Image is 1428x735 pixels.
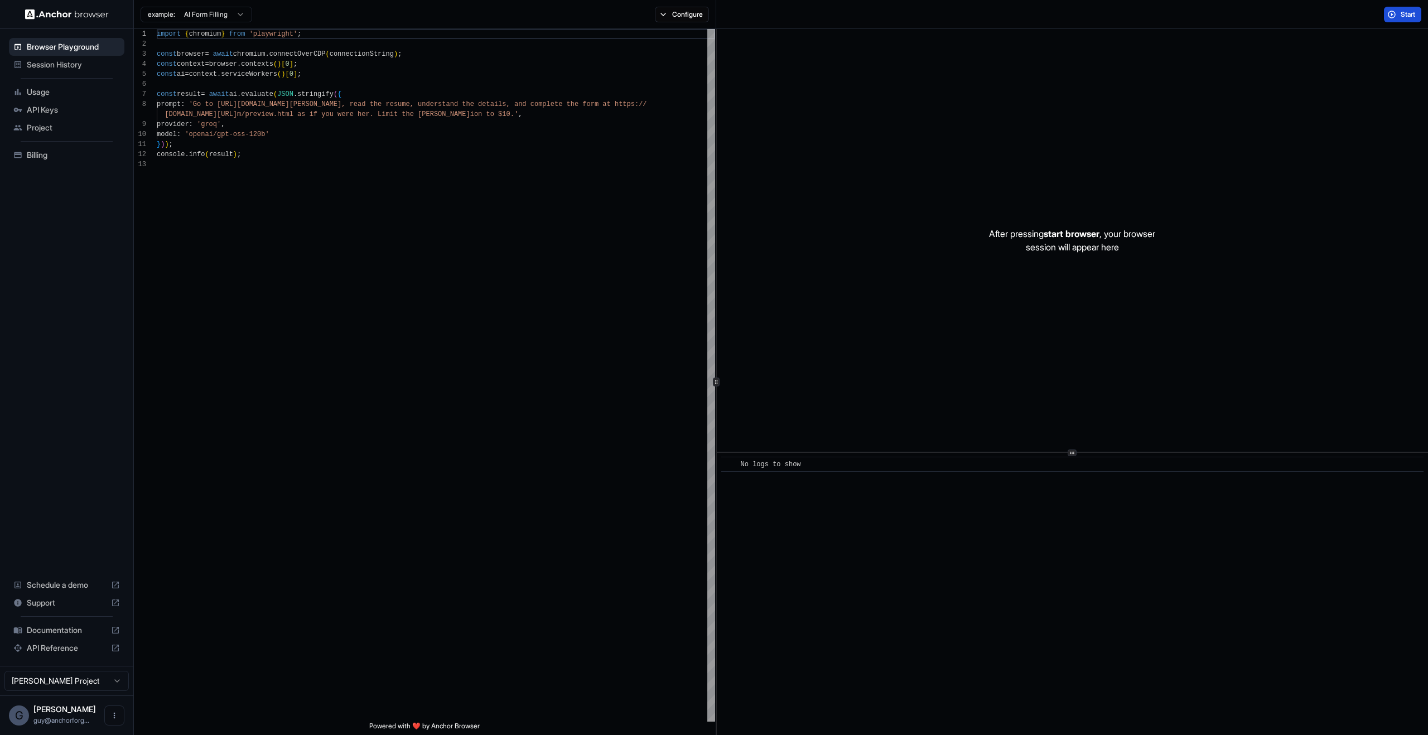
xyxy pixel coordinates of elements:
span: : [177,130,181,138]
span: ad the resume, understand the details, and complet [358,100,558,108]
div: 6 [134,79,146,89]
div: G [9,705,29,726]
span: Start [1401,10,1416,19]
span: . [237,60,241,68]
span: = [205,50,209,58]
span: Support [27,597,107,608]
span: const [157,70,177,78]
img: Anchor Logo [25,9,109,20]
span: result [177,90,201,98]
span: = [205,60,209,68]
span: connectionString [330,50,394,58]
span: model [157,130,177,138]
span: ) [281,70,285,78]
div: 8 [134,99,146,109]
span: API Reference [27,642,107,654]
span: chromium [189,30,221,38]
span: ; [237,151,241,158]
button: Start [1384,7,1421,22]
div: 5 [134,69,146,79]
span: JSON [277,90,293,98]
span: } [157,141,161,148]
span: Session History [27,59,120,70]
span: . [265,50,269,58]
span: [DOMAIN_NAME][URL] [165,110,237,118]
span: No logs to show [741,461,801,468]
span: Project [27,122,120,133]
span: browser [177,50,205,58]
span: ] [293,70,297,78]
div: Project [9,119,124,137]
span: ] [290,60,293,68]
div: Support [9,594,124,612]
div: 11 [134,139,146,149]
span: await [213,50,233,58]
span: , [221,120,225,128]
span: const [157,90,177,98]
span: Guy Ben Simhon [33,704,96,714]
span: ; [293,60,297,68]
div: 2 [134,39,146,49]
div: API Reference [9,639,124,657]
span: info [189,151,205,158]
span: stringify [297,90,334,98]
span: } [221,30,225,38]
span: Billing [27,149,120,161]
span: API Keys [27,104,120,115]
div: Schedule a demo [9,576,124,594]
span: ion to $10.' [470,110,518,118]
span: [ [285,70,289,78]
span: [ [281,60,285,68]
span: 'playwright' [249,30,297,38]
span: evaluate [241,90,273,98]
span: ) [394,50,398,58]
div: Usage [9,83,124,101]
span: m/preview.html as if you were her. Limit the [PERSON_NAME] [237,110,470,118]
span: connectOverCDP [269,50,326,58]
span: ) [277,60,281,68]
span: const [157,60,177,68]
span: ( [277,70,281,78]
span: 0 [290,70,293,78]
span: ) [161,141,165,148]
span: Powered with ❤️ by Anchor Browser [369,722,480,735]
span: start browser [1044,228,1099,239]
div: Browser Playground [9,38,124,56]
span: chromium [233,50,266,58]
span: { [185,30,189,38]
span: result [209,151,233,158]
button: Configure [655,7,709,22]
span: ; [297,70,301,78]
div: 10 [134,129,146,139]
span: 'groq' [197,120,221,128]
div: 7 [134,89,146,99]
span: prompt [157,100,181,108]
span: ( [273,60,277,68]
span: e the form at https:// [558,100,647,108]
span: from [229,30,245,38]
span: Usage [27,86,120,98]
button: Open menu [104,705,124,726]
span: import [157,30,181,38]
div: 12 [134,149,146,159]
span: ​ [727,459,732,470]
span: example: [148,10,175,19]
div: 1 [134,29,146,39]
div: 3 [134,49,146,59]
span: guy@anchorforge.io [33,716,89,724]
div: Documentation [9,621,124,639]
span: await [209,90,229,98]
span: , [518,110,522,118]
span: browser [209,60,237,68]
span: ( [205,151,209,158]
span: serviceWorkers [221,70,277,78]
span: ai [229,90,237,98]
span: : [189,120,193,128]
span: context [189,70,217,78]
span: : [181,100,185,108]
span: ; [297,30,301,38]
span: console [157,151,185,158]
span: const [157,50,177,58]
div: 4 [134,59,146,69]
span: ( [326,50,330,58]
